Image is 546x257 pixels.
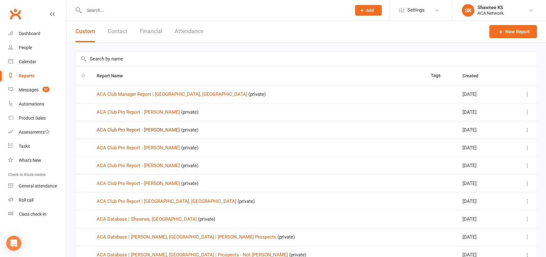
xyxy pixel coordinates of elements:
a: People [8,41,66,55]
span: Settings [407,3,425,17]
th: Tags [425,66,457,85]
span: (private) [237,198,255,204]
a: ACA Database | [PERSON_NAME], [GEOGRAPHIC_DATA] | [PERSON_NAME] Prospects [97,234,276,240]
a: ACA Database | Shawnee, [GEOGRAPHIC_DATA] [97,216,197,222]
a: Assessments [8,125,66,139]
div: Automations [19,101,44,106]
span: Add [366,8,374,13]
div: Roll call [19,198,33,203]
td: [DATE] [457,103,508,121]
a: ACA Club Manager Report | [GEOGRAPHIC_DATA], [GEOGRAPHIC_DATA] [97,91,247,97]
a: Class kiosk mode [8,207,66,221]
a: Roll call [8,193,66,207]
button: Custom [75,21,95,42]
a: ACA Club Pro Report - [PERSON_NAME] [97,109,180,115]
span: 97 [43,87,49,92]
button: Add [355,5,382,16]
td: [DATE] [457,157,508,174]
td: [DATE] [457,174,508,192]
span: Report Name [97,73,130,78]
a: Automations [8,97,66,111]
div: SK [462,4,474,17]
div: Dashboard [19,31,40,36]
div: Messages [19,87,38,92]
div: Product Sales [19,116,46,121]
div: Calendar [19,59,36,64]
div: Reports [19,73,34,78]
button: Report Name [97,72,130,80]
div: Tasks [19,144,30,149]
input: Search by name [75,52,537,66]
td: [DATE] [457,121,508,139]
a: General attendance kiosk mode [8,179,66,193]
td: [DATE] [457,139,508,157]
span: (private) [181,163,198,168]
a: Clubworx [8,6,23,22]
div: Open Intercom Messenger [6,236,21,251]
span: (private) [181,109,198,115]
button: Financial [140,21,162,42]
a: Reports [8,69,66,83]
td: [DATE] [457,192,508,210]
span: (private) [198,216,215,222]
td: [DATE] [457,85,508,103]
a: Dashboard [8,27,66,41]
a: ACA Club Pro Report - [PERSON_NAME] [97,181,180,186]
a: ACA Club Pro Report - [PERSON_NAME] [97,163,180,168]
a: ACA Club Pro Report - [PERSON_NAME] [97,145,180,151]
div: People [19,45,32,50]
span: (private) [278,234,295,240]
span: Created [462,73,485,78]
a: Calendar [8,55,66,69]
a: ACA Club Pro Report | [GEOGRAPHIC_DATA], [GEOGRAPHIC_DATA] [97,198,236,204]
a: Tasks [8,139,66,153]
div: Class check-in [19,212,46,217]
span: (private) [181,127,198,133]
span: (private) [181,145,198,151]
div: Shawnee KS [477,5,503,10]
div: General attendance [19,183,57,188]
a: What's New [8,153,66,167]
td: [DATE] [457,228,508,246]
a: Messages 97 [8,83,66,97]
div: ACA Network [477,10,503,16]
span: (private) [248,91,266,97]
span: (private) [181,181,198,186]
button: Attendance [175,21,204,42]
a: Product Sales [8,111,66,125]
a: New Report [489,25,537,38]
div: Assessments [19,130,50,135]
button: Created [462,72,485,80]
button: Contact [108,21,127,42]
input: Search... [82,6,347,15]
a: ACA Club Pro Report - [PERSON_NAME] [97,127,180,133]
td: [DATE] [457,210,508,228]
div: What's New [19,158,41,163]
